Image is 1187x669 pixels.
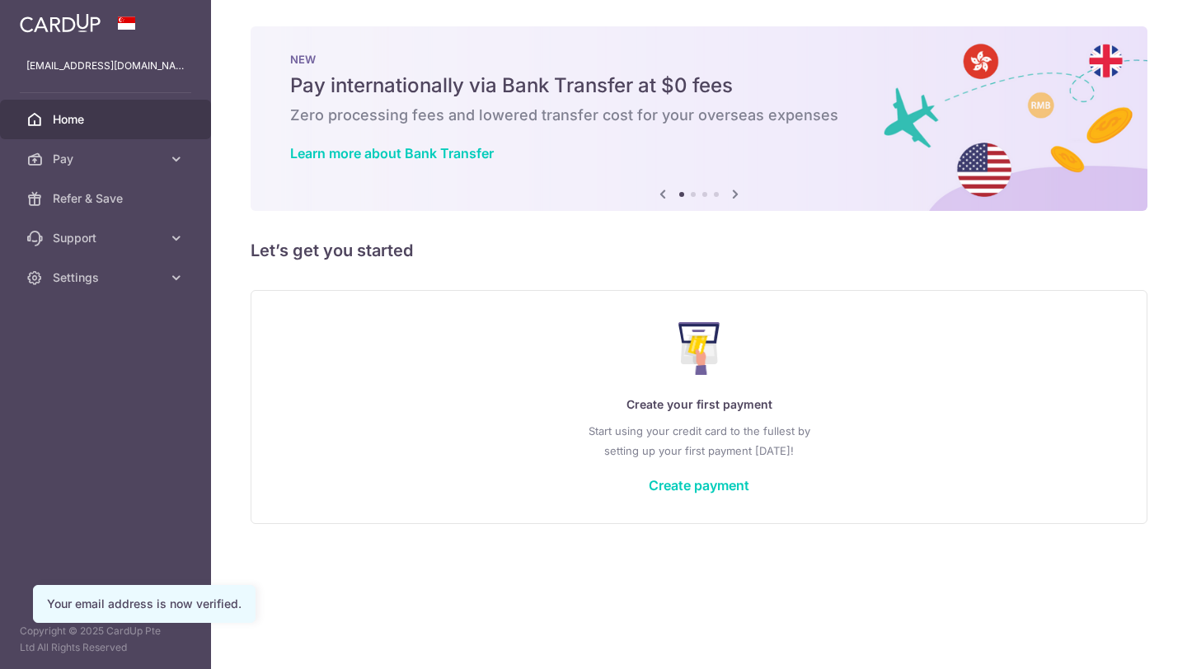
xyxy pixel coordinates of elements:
img: Make Payment [678,322,720,375]
img: CardUp [20,13,101,33]
p: NEW [290,53,1108,66]
h6: Zero processing fees and lowered transfer cost for your overseas expenses [290,105,1108,125]
span: Support [53,230,162,246]
p: Create your first payment [284,395,1114,414]
h5: Let’s get you started [251,237,1147,264]
p: [EMAIL_ADDRESS][DOMAIN_NAME] [26,58,185,74]
div: Your email address is now verified. [47,596,242,612]
span: Pay [53,151,162,167]
span: Refer & Save [53,190,162,207]
a: Create payment [649,477,749,494]
img: Bank transfer banner [251,26,1147,211]
h5: Pay internationally via Bank Transfer at $0 fees [290,73,1108,99]
p: Start using your credit card to the fullest by setting up your first payment [DATE]! [284,421,1114,461]
a: Learn more about Bank Transfer [290,145,494,161]
span: Home [53,111,162,128]
span: Settings [53,269,162,286]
